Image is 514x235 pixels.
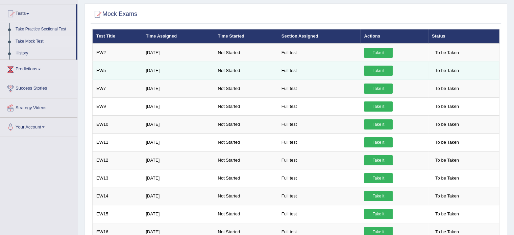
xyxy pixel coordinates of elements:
[0,98,77,115] a: Strategy Videos
[432,137,462,147] span: To be Taken
[278,151,361,169] td: Full test
[364,137,393,147] a: Take it
[142,169,214,187] td: [DATE]
[214,29,277,44] th: Time Started
[93,205,142,223] td: EW15
[428,29,499,44] th: Status
[432,209,462,219] span: To be Taken
[432,119,462,130] span: To be Taken
[142,151,214,169] td: [DATE]
[93,115,142,133] td: EW10
[214,133,277,151] td: Not Started
[93,79,142,97] td: EW7
[364,101,393,112] a: Take it
[278,205,361,223] td: Full test
[0,79,77,96] a: Success Stories
[214,169,277,187] td: Not Started
[142,44,214,62] td: [DATE]
[214,62,277,79] td: Not Started
[93,187,142,205] td: EW14
[93,44,142,62] td: EW2
[364,84,393,94] a: Take it
[93,169,142,187] td: EW13
[93,29,142,44] th: Test Title
[432,101,462,112] span: To be Taken
[0,118,77,135] a: Your Account
[278,115,361,133] td: Full test
[142,115,214,133] td: [DATE]
[93,151,142,169] td: EW12
[364,191,393,201] a: Take it
[278,187,361,205] td: Full test
[214,44,277,62] td: Not Started
[432,66,462,76] span: To be Taken
[214,151,277,169] td: Not Started
[142,187,214,205] td: [DATE]
[432,155,462,165] span: To be Taken
[214,115,277,133] td: Not Started
[278,133,361,151] td: Full test
[364,66,393,76] a: Take it
[278,44,361,62] td: Full test
[278,97,361,115] td: Full test
[142,29,214,44] th: Time Assigned
[278,62,361,79] td: Full test
[278,169,361,187] td: Full test
[13,36,76,48] a: Take Mock Test
[432,191,462,201] span: To be Taken
[364,173,393,183] a: Take it
[364,48,393,58] a: Take it
[92,9,137,19] h2: Mock Exams
[214,187,277,205] td: Not Started
[13,23,76,36] a: Take Practice Sectional Test
[0,4,76,21] a: Tests
[214,205,277,223] td: Not Started
[432,84,462,94] span: To be Taken
[0,60,77,77] a: Predictions
[142,79,214,97] td: [DATE]
[142,97,214,115] td: [DATE]
[93,133,142,151] td: EW11
[360,29,428,44] th: Actions
[432,48,462,58] span: To be Taken
[142,62,214,79] td: [DATE]
[142,205,214,223] td: [DATE]
[93,62,142,79] td: EW5
[142,133,214,151] td: [DATE]
[214,79,277,97] td: Not Started
[432,173,462,183] span: To be Taken
[278,29,361,44] th: Section Assigned
[93,97,142,115] td: EW9
[364,155,393,165] a: Take it
[364,119,393,130] a: Take it
[214,97,277,115] td: Not Started
[13,47,76,60] a: History
[364,209,393,219] a: Take it
[278,79,361,97] td: Full test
